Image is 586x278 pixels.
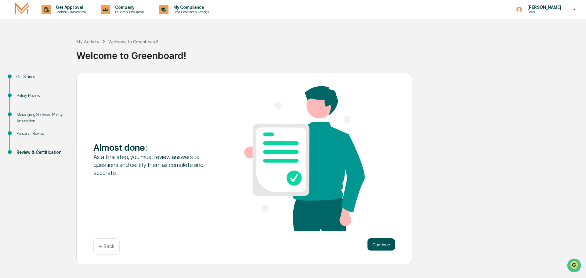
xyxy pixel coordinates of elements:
[523,5,564,10] p: [PERSON_NAME]
[51,5,89,10] p: Get Approval
[110,10,147,14] p: Policies & Documents
[6,78,11,82] div: 🖐️
[12,77,39,83] span: Preclearance
[51,10,89,14] p: Content & Transactions
[104,49,111,56] button: Start new chat
[44,78,49,82] div: 🗄️
[367,238,395,251] button: Continue
[16,149,67,156] div: Review & Certification
[16,92,67,99] div: Policy Review
[16,74,67,80] div: Get Started
[244,86,365,231] img: Almost done
[43,103,74,108] a: Powered byPylon
[6,13,111,23] p: How can we help?
[93,153,214,177] div: As a final step, you must review answers to questions and certify them as complete and accurate.
[168,10,212,14] p: Data, Deadlines & Settings
[110,5,147,10] p: Company
[523,10,564,14] p: Users
[6,47,17,58] img: 1746055101610-c473b297-6a78-478c-a979-82029cc54cd1
[16,130,67,137] div: Personal Review
[21,53,77,58] div: We're available if you need us!
[61,103,74,108] span: Pylon
[566,258,583,274] iframe: Open customer support
[76,45,583,61] div: Welcome to Greenboard!
[6,89,11,94] div: 🔎
[4,74,42,85] a: 🖐️Preclearance
[99,244,114,249] p: ← Back
[168,5,212,10] p: My Compliance
[4,86,41,97] a: 🔎Data Lookup
[42,74,78,85] a: 🗄️Attestations
[50,77,76,83] span: Attestations
[93,142,214,153] div: Almost done :
[76,39,99,44] div: My Activity
[21,47,100,53] div: Start new chat
[16,111,67,124] div: Messaging Software Policy Attestation
[108,39,158,44] div: Welcome to Greenboard!
[15,2,29,16] img: logo
[12,88,38,95] span: Data Lookup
